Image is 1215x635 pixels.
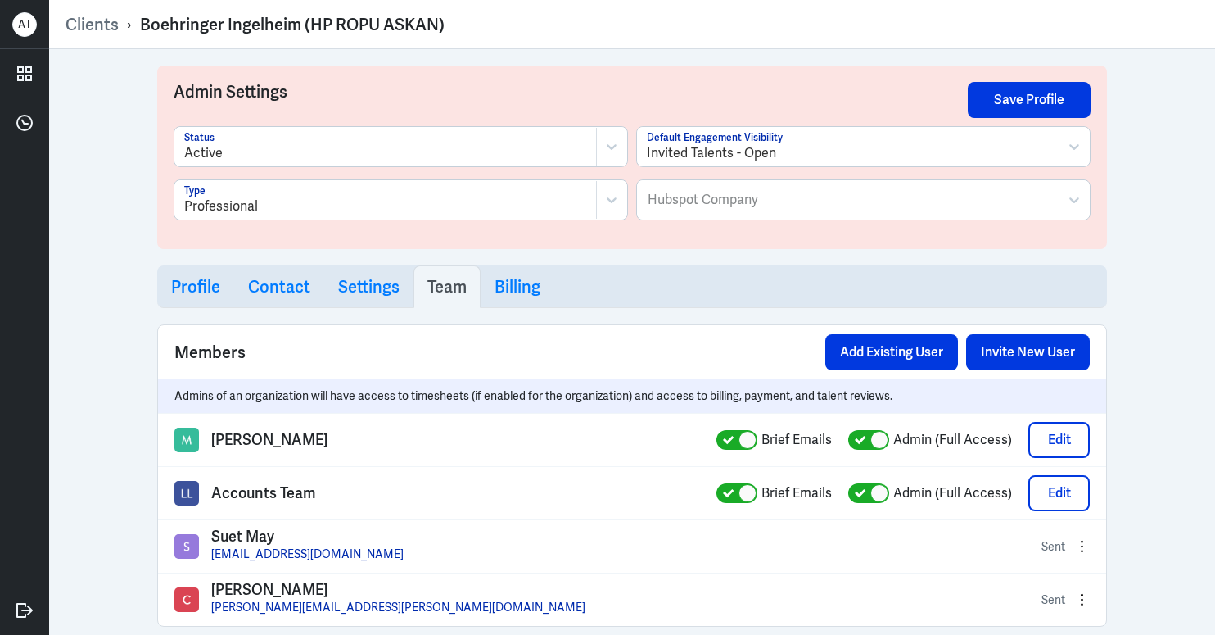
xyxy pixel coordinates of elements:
button: Add Existing User [825,334,958,370]
img: Suet May [174,534,199,559]
button: Save Profile [968,82,1091,118]
p: Accounts Team [211,486,316,501]
p: [PERSON_NAME][EMAIL_ADDRESS][PERSON_NAME][DOMAIN_NAME] [211,597,585,617]
button: Edit [1028,422,1090,458]
p: Suet May [211,529,404,544]
label: Brief Emails [761,430,832,450]
img: Cynthia [174,587,199,612]
p: [PERSON_NAME] [211,583,585,597]
a: Clients [65,14,119,35]
div: A T [12,12,37,37]
div: Boehringer Ingelheim (HP ROPU ASKAN) [140,14,445,35]
label: Admin (Full Access) [893,483,1012,503]
p: [EMAIL_ADDRESS][DOMAIN_NAME] [211,544,404,564]
h3: Settings [338,277,400,297]
h3: Team [427,277,467,297]
button: Edit [1028,475,1090,511]
span: Members [174,340,246,365]
p: Sent [1041,537,1065,556]
p: [PERSON_NAME] [211,433,327,447]
p: › [119,14,140,35]
h3: Contact [248,277,310,297]
label: Brief Emails [761,483,832,503]
button: Invite New User [966,334,1090,370]
p: Sent [1041,590,1065,610]
div: Admins of an organization will have access to timesheets (if enabled for the organization) and ac... [158,379,1106,413]
h3: Billing [495,277,540,297]
h3: Admin Settings [174,82,968,126]
label: Admin (Full Access) [893,430,1012,450]
h3: Profile [171,277,220,297]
